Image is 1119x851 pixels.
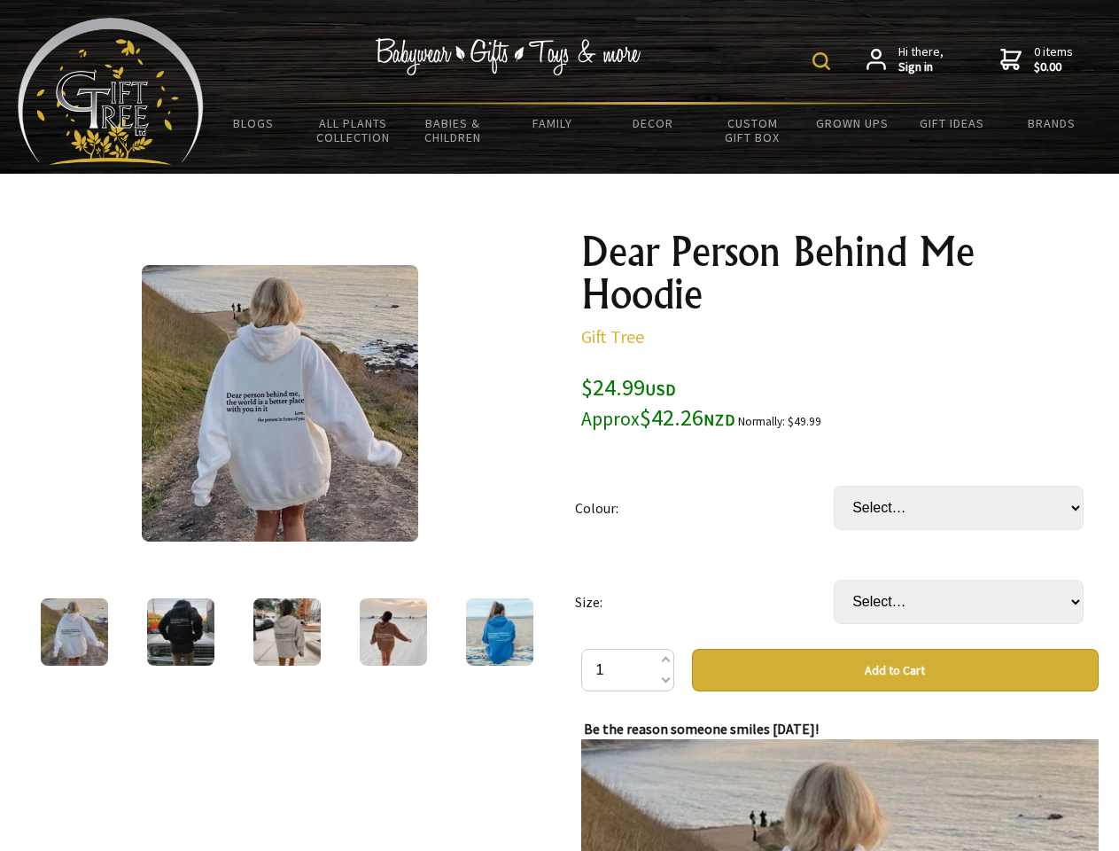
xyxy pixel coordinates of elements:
span: NZD [703,410,735,430]
a: Gift Ideas [902,105,1002,142]
td: Colour: [575,461,834,555]
a: Gift Tree [581,325,644,347]
img: Dear Person Behind Me Hoodie [147,598,214,666]
img: Dear Person Behind Me Hoodie [41,598,108,666]
span: 0 items [1034,43,1073,75]
span: USD [645,379,676,400]
span: Hi there, [898,44,944,75]
strong: Sign in [898,59,944,75]
small: Normally: $49.99 [738,414,821,429]
small: Approx [581,407,640,431]
td: Size: [575,555,834,649]
a: Custom Gift Box [703,105,803,156]
a: Hi there,Sign in [866,44,944,75]
img: product search [812,52,830,70]
img: Babywear - Gifts - Toys & more [376,38,641,75]
a: Brands [1002,105,1102,142]
a: Babies & Children [403,105,503,156]
img: Babyware - Gifts - Toys and more... [18,18,204,165]
a: Grown Ups [802,105,902,142]
h1: Dear Person Behind Me Hoodie [581,230,1099,316]
a: BLOGS [204,105,304,142]
a: Decor [602,105,703,142]
a: All Plants Collection [304,105,404,156]
img: Dear Person Behind Me Hoodie [253,598,321,666]
strong: $0.00 [1034,59,1073,75]
img: Dear Person Behind Me Hoodie [360,598,427,666]
a: 0 items$0.00 [1000,44,1073,75]
span: $24.99 $42.26 [581,372,735,432]
img: Dear Person Behind Me Hoodie [142,265,418,542]
img: Dear Person Behind Me Hoodie [466,598,533,666]
a: Family [503,105,603,142]
button: Add to Cart [692,649,1099,691]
